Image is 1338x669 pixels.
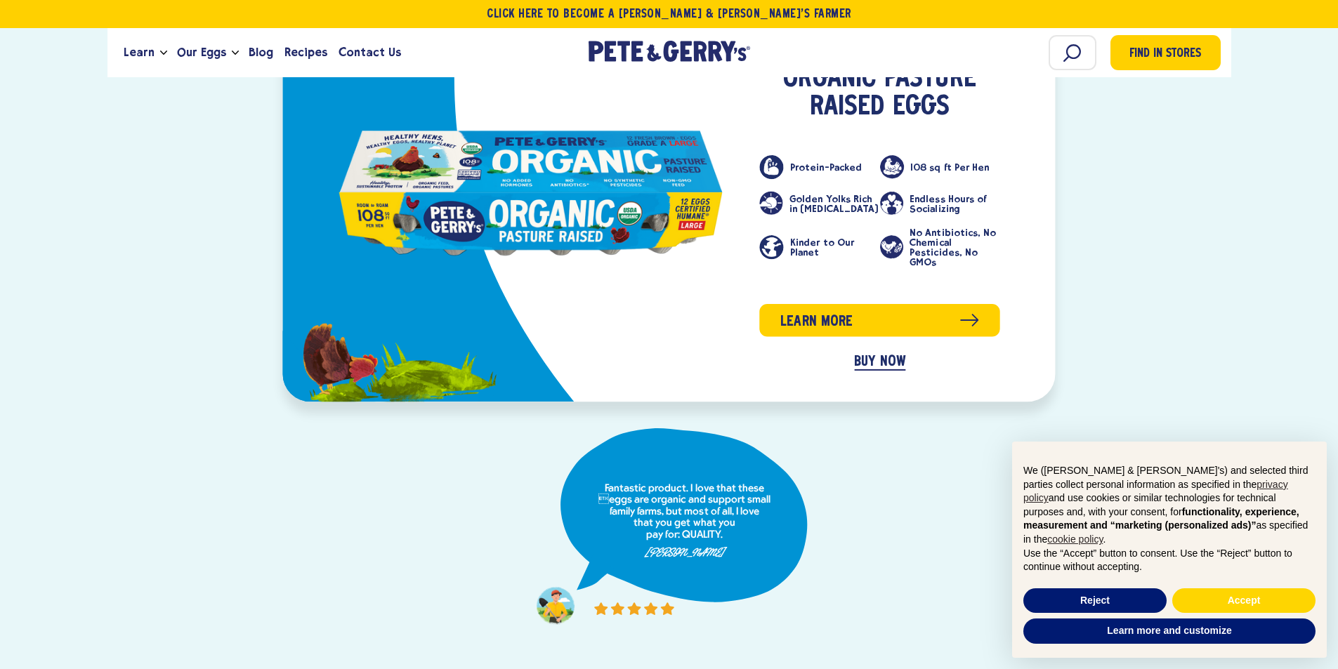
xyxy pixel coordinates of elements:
[1110,35,1221,70] a: Find in Stores
[645,548,724,557] em: [PERSON_NAME]
[880,191,1000,215] li: Endless Hours of Socializing
[1172,588,1316,614] button: Accept
[124,44,155,61] span: Learn
[232,51,239,55] button: Open the dropdown menu for Our Eggs
[1023,464,1316,547] p: We ([PERSON_NAME] & [PERSON_NAME]'s) and selected third parties collect personal information as s...
[1023,618,1316,644] button: Learn more and customize
[759,155,879,179] li: Protein-Packed
[597,483,771,541] p: Fantastic product. I love that these eggs are organic and support small family farms, but most o...
[339,44,401,61] span: Contact Us
[160,51,167,55] button: Open the dropdown menu for Learn
[759,191,879,215] li: Golden Yolks Rich in [MEDICAL_DATA]
[759,304,999,336] a: Learn more
[880,227,1000,267] li: No Antibiotics, No Chemical Pesticides, No GMOs
[759,227,879,267] li: Kinder to Our Planet
[854,355,905,371] a: BUY NOW
[1129,45,1201,64] span: Find in Stores
[284,44,327,61] span: Recipes
[1023,547,1316,574] p: Use the “Accept” button to consent. Use the “Reject” button to continue without accepting.
[177,44,226,61] span: Our Eggs
[1047,534,1103,545] a: cookie policy
[759,65,999,122] h3: Organic Pasture Raised Eggs
[1049,35,1096,70] input: Search
[279,34,333,72] a: Recipes
[171,34,232,72] a: Our Eggs
[118,34,160,72] a: Learn
[333,34,407,72] a: Contact Us
[780,311,853,333] span: Learn more
[880,155,1000,179] li: 108 sq ft Per Hen
[243,34,279,72] a: Blog
[249,44,273,61] span: Blog
[1023,588,1167,614] button: Reject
